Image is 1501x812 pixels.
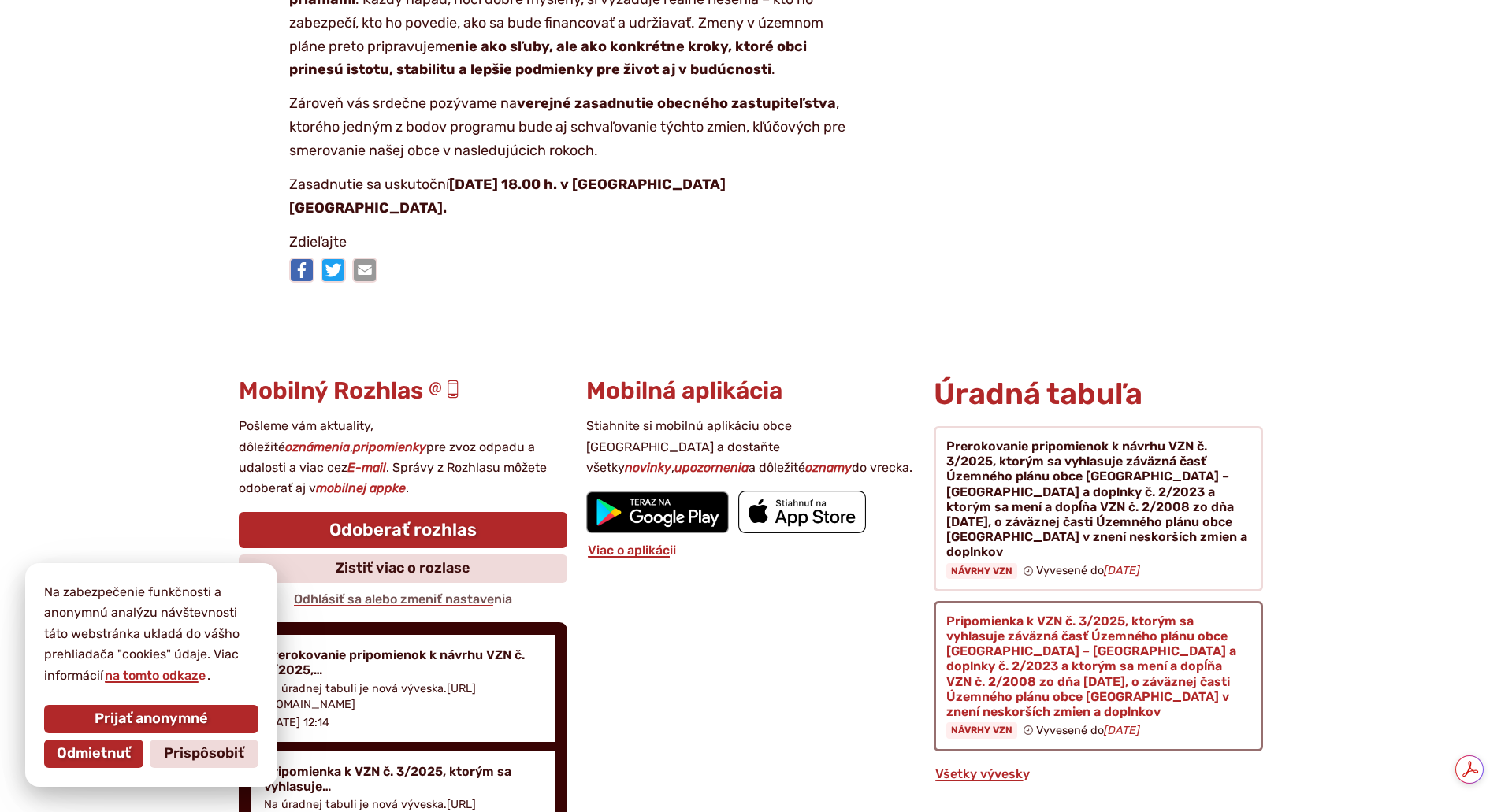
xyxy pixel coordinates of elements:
strong: upozornenia [674,460,749,475]
strong: verejné zasadnutie obecného zastupiteľstva [517,95,836,112]
a: Prerokovanie pripomienok k návrhu VZN č. 3/2025,… Na úradnej tabuli je nová výveska.[URL][DOMAIN_... [251,635,555,742]
p: Zároveň vás srdečne pozývame na , ktorého jedným z bodov programu bude aj schvaľovanie týchto zmi... [289,92,849,162]
button: Prijať anonymné [44,705,258,733]
button: Odmietnuť [44,740,143,768]
a: Viac o aplikácii [586,543,678,558]
p: Zasadnutie sa uskutoční [289,173,849,220]
p: Na zabezpečenie funkčnosti a anonymnú analýzu návštevnosti táto webstránka ukladá do vášho prehli... [44,582,258,686]
p: Zdieľajte [289,231,849,254]
strong: mobilnej appke [316,480,406,495]
strong: novinky [625,460,671,475]
img: Zdieľať na Twitteri [321,258,346,283]
a: Zistiť viac o rozlase [239,554,567,583]
a: Odoberať rozhlas [239,512,567,548]
span: Odmietnuť [57,745,131,762]
strong: oznamy [805,460,852,475]
p: [DATE] 12:14 [264,716,329,729]
h2: Úradná tabuľa [934,378,1262,411]
strong: E-mail [347,460,386,475]
strong: oznámenia [285,439,350,454]
h4: Prerokovanie pripomienok k návrhu VZN č. 3/2025,… [264,647,542,677]
strong: nie ako sľuby, ale ako konkrétne kroky, ktoré obci prinesú istotu, stabilitu a lepšie podmienky p... [289,38,807,79]
strong: pripomienky [353,439,426,454]
img: Prejsť na mobilnú aplikáciu Sekule v službe Google Play [586,491,729,534]
a: Odhlásiť sa alebo zmeniť nastavenia [292,591,514,606]
a: Všetky vývesky [934,766,1031,781]
p: Stiahnite si mobilnú aplikáciu obce [GEOGRAPHIC_DATA] a dostaňte všetky , a dôležité do vrecka. [586,416,915,478]
h3: Mobilný Rozhlas [239,378,567,404]
strong: [DATE] 18.00 h. v [GEOGRAPHIC_DATA] [GEOGRAPHIC_DATA]. [289,176,726,217]
button: Prispôsobiť [150,740,258,768]
span: Prijať anonymné [95,710,208,728]
p: Pošleme vám aktuality, dôležité , pre zvoz odpadu a udalosti a viac cez . Správy z Rozhlasu môžet... [239,416,567,499]
a: Prerokovanie pripomienok k návrhu VZN č. 3/2025, ktorým sa vyhlasuje záväzná časť Územného plánu ... [934,426,1262,591]
img: Prejsť na mobilnú aplikáciu Sekule v App Store [738,491,866,533]
h3: Mobilná aplikácia [586,378,915,404]
span: Prispôsobiť [164,745,244,762]
p: Na úradnej tabuli je nová výveska.[URL][DOMAIN_NAME] [264,681,542,713]
a: Pripomienka k VZN č. 3/2025, ktorým sa vyhlasuje záväzná časť Územného plánu obce [GEOGRAPHIC_DAT... [934,601,1262,751]
img: Zdieľať e-mailom [352,258,377,283]
img: Zdieľať na Facebooku [289,258,314,283]
a: na tomto odkaze [103,668,207,683]
h4: Pripomienka k VZN č. 3/2025, ktorým sa vyhlasuje… [264,764,542,794]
